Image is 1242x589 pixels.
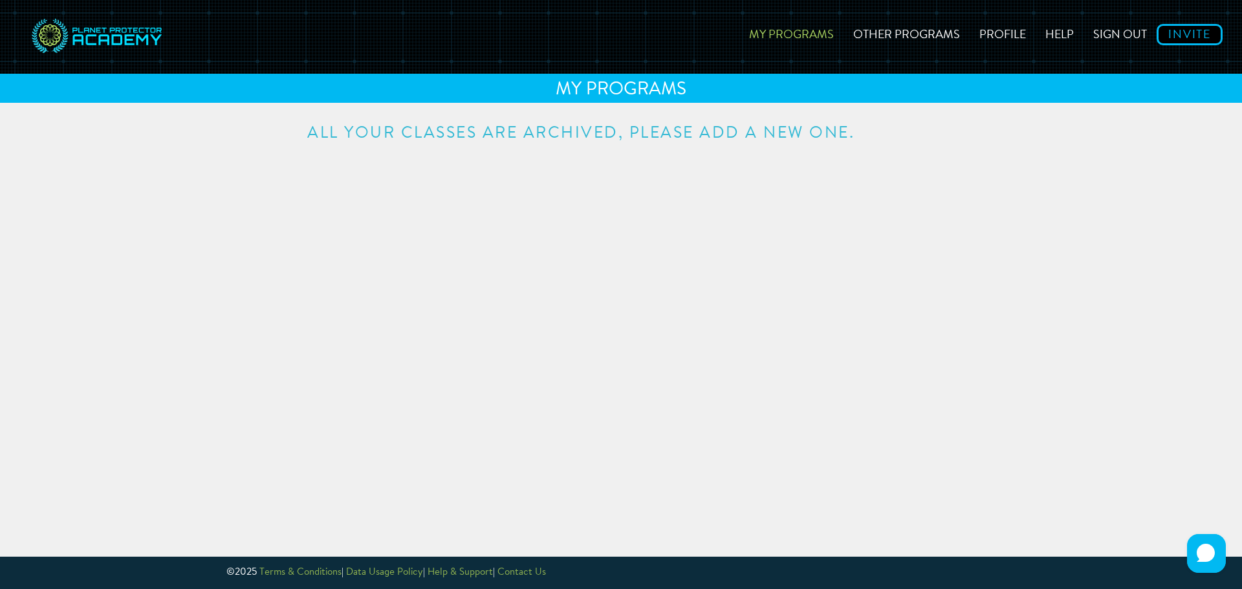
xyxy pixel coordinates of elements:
a: Sign out [1084,10,1157,56]
a: Terms & Conditions [259,568,342,577]
span: | [423,568,425,577]
span: | [342,568,343,577]
h3: All your classes are archived, please add a new one. [307,125,935,142]
a: Other Programs [844,10,970,56]
a: Invite [1157,24,1223,45]
span: 2025 [235,568,257,577]
span: © [226,568,235,577]
iframe: HelpCrunch [1184,531,1229,576]
a: Contact Us [497,568,546,577]
a: Profile [970,10,1036,56]
a: Help & Support [428,568,493,577]
span: | [493,568,495,577]
a: My Programs [739,10,844,56]
a: Data Usage Policy [346,568,423,577]
a: Help [1036,10,1084,56]
img: svg+xml;base64,PD94bWwgdmVyc2lvbj0iMS4wIiBlbmNvZGluZz0idXRmLTgiPz4NCjwhLS0gR2VuZXJhdG9yOiBBZG9iZS... [29,10,165,64]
